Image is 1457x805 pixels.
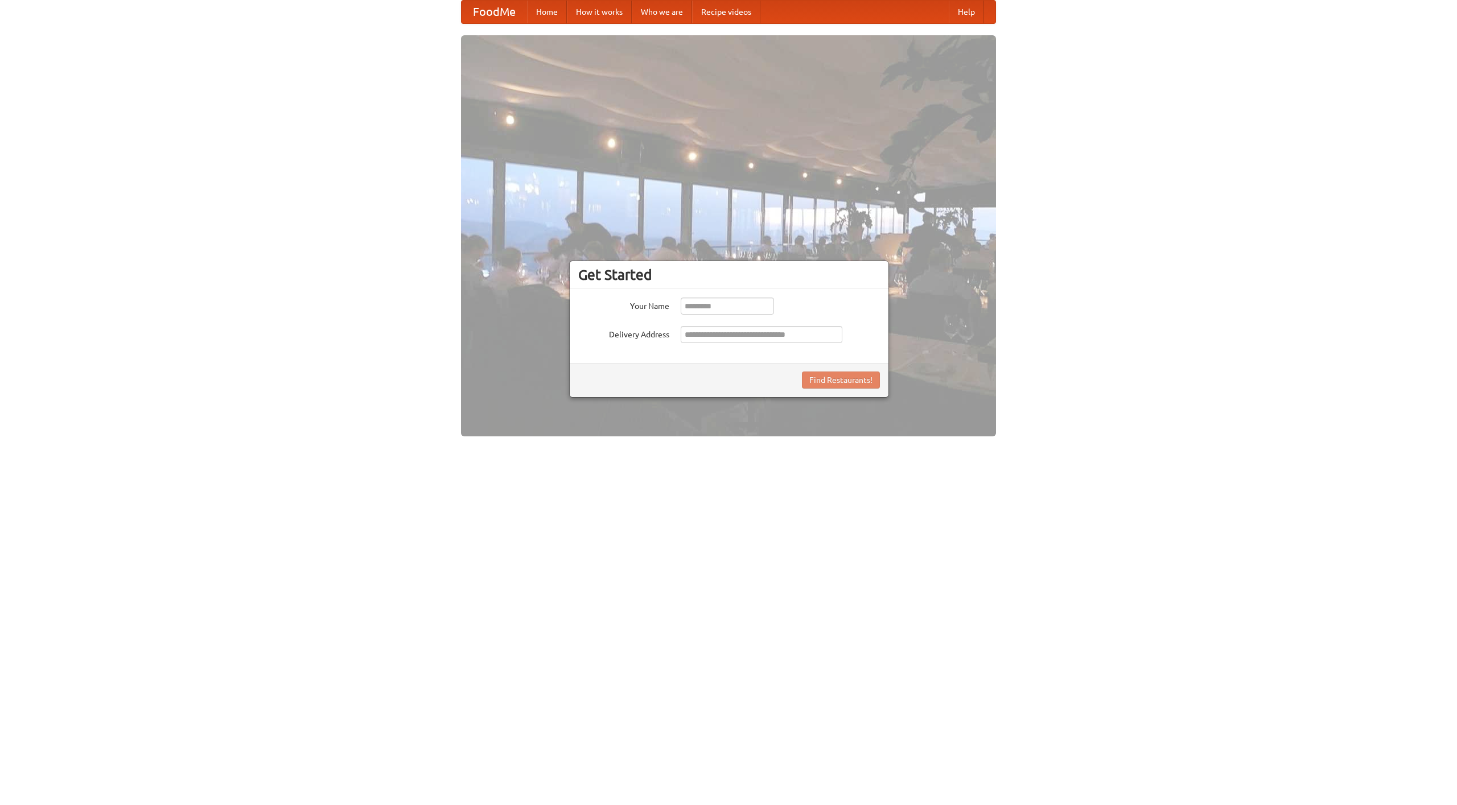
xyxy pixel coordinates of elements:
a: Recipe videos [692,1,760,23]
label: Your Name [578,298,669,312]
a: How it works [567,1,632,23]
h3: Get Started [578,266,880,283]
a: Home [527,1,567,23]
a: Help [949,1,984,23]
label: Delivery Address [578,326,669,340]
button: Find Restaurants! [802,371,880,389]
a: FoodMe [462,1,527,23]
a: Who we are [632,1,692,23]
